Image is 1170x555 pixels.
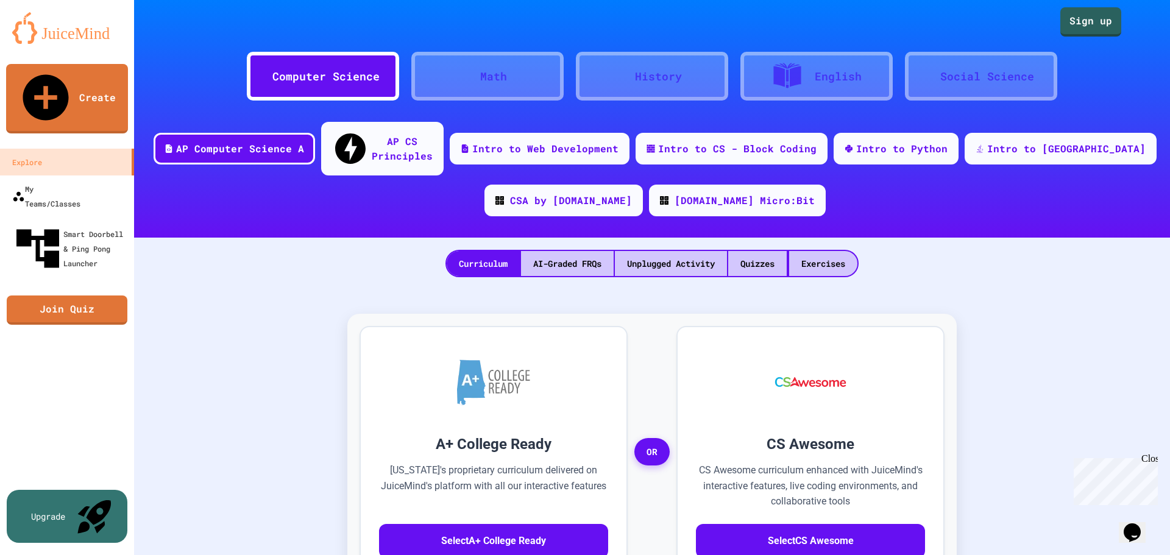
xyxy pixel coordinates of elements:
[521,251,614,276] div: AI-Graded FRQs
[634,438,670,466] span: OR
[510,193,632,208] div: CSA by [DOMAIN_NAME]
[379,462,608,509] p: [US_STATE]'s proprietary curriculum delivered on JuiceMind's platform with all our interactive fe...
[457,359,530,405] img: A+ College Ready
[728,251,787,276] div: Quizzes
[1069,453,1158,505] iframe: chat widget
[5,5,84,77] div: Chat with us now!Close
[856,141,948,156] div: Intro to Python
[6,64,128,133] a: Create
[472,141,619,156] div: Intro to Web Development
[940,68,1034,85] div: Social Science
[815,68,862,85] div: English
[480,68,507,85] div: Math
[1060,7,1121,37] a: Sign up
[763,345,859,419] img: CS Awesome
[1119,506,1158,543] iframe: chat widget
[660,196,668,205] img: CODE_logo_RGB.png
[658,141,817,156] div: Intro to CS - Block Coding
[12,12,122,44] img: logo-orange.svg
[12,155,42,169] div: Explore
[379,433,608,455] h3: A+ College Ready
[987,141,1146,156] div: Intro to [GEOGRAPHIC_DATA]
[615,251,727,276] div: Unplugged Activity
[447,251,520,276] div: Curriculum
[12,223,129,274] div: Smart Doorbell & Ping Pong Launcher
[31,510,65,523] div: Upgrade
[675,193,815,208] div: [DOMAIN_NAME] Micro:Bit
[272,68,380,85] div: Computer Science
[635,68,682,85] div: History
[12,182,80,211] div: My Teams/Classes
[176,141,304,156] div: AP Computer Science A
[495,196,504,205] img: CODE_logo_RGB.png
[7,295,127,325] a: Join Quiz
[696,462,925,509] p: CS Awesome curriculum enhanced with JuiceMind's interactive features, live coding environments, a...
[372,134,433,163] div: AP CS Principles
[789,251,857,276] div: Exercises
[696,433,925,455] h3: CS Awesome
